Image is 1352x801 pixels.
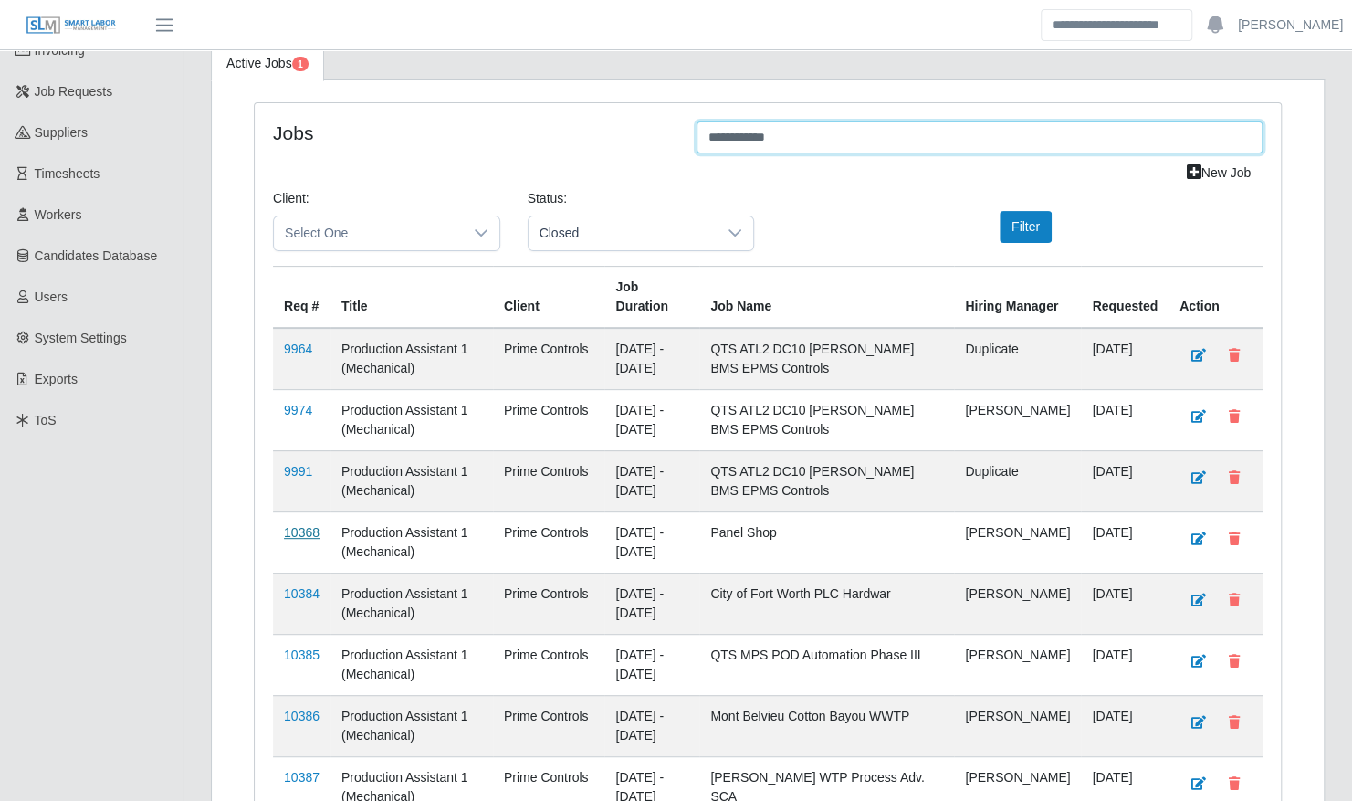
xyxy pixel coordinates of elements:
a: 10384 [284,586,320,601]
td: Prime Controls [493,695,605,756]
td: Production Assistant 1 (Mechanical) [330,511,493,573]
td: [PERSON_NAME] [954,634,1081,695]
a: Active Jobs [211,46,324,81]
h4: Jobs [273,121,669,144]
td: Production Assistant 1 (Mechanical) [330,634,493,695]
input: Search [1041,9,1192,41]
span: Closed [529,216,718,250]
td: QTS ATL2 DC10 [PERSON_NAME] BMS EPMS Controls [699,450,954,511]
a: 10385 [284,648,320,662]
td: Prime Controls [493,450,605,511]
td: [PERSON_NAME] [954,389,1081,450]
th: Title [330,266,493,328]
td: Production Assistant 1 (Mechanical) [330,695,493,756]
th: Action [1169,266,1263,328]
span: Suppliers [35,125,88,140]
td: Production Assistant 1 (Mechanical) [330,573,493,634]
button: Filter [1000,211,1052,243]
label: Client: [273,189,309,208]
span: Candidates Database [35,248,158,263]
a: New Job [1175,157,1263,189]
img: SLM Logo [26,16,117,36]
td: [PERSON_NAME] [954,695,1081,756]
td: QTS ATL2 DC10 [PERSON_NAME] BMS EPMS Controls [699,328,954,390]
td: Prime Controls [493,389,605,450]
td: Prime Controls [493,511,605,573]
span: Users [35,290,68,304]
td: Production Assistant 1 (Mechanical) [330,450,493,511]
a: 9991 [284,464,312,479]
a: 10368 [284,525,320,540]
td: [DATE] - [DATE] [604,389,699,450]
td: Mont Belvieu Cotton Bayou WWTP [699,695,954,756]
td: QTS MPS POD Automation Phase III [699,634,954,695]
td: [PERSON_NAME] [954,573,1081,634]
label: Status: [528,189,568,208]
td: Prime Controls [493,573,605,634]
td: [DATE] [1081,450,1169,511]
td: Panel Shop [699,511,954,573]
td: [DATE] [1081,634,1169,695]
span: System Settings [35,331,127,345]
td: [DATE] [1081,328,1169,390]
td: QTS ATL2 DC10 [PERSON_NAME] BMS EPMS Controls [699,389,954,450]
a: 9964 [284,342,312,356]
td: Duplicate [954,328,1081,390]
span: Pending Jobs [292,57,309,71]
td: Production Assistant 1 (Mechanical) [330,328,493,390]
td: [DATE] [1081,511,1169,573]
td: [PERSON_NAME] [954,511,1081,573]
span: Select One [274,216,463,250]
span: ToS [35,413,57,427]
a: 10387 [284,770,320,785]
td: [DATE] - [DATE] [604,573,699,634]
td: City of Fort Worth PLC Hardwar [699,573,954,634]
td: Production Assistant 1 (Mechanical) [330,389,493,450]
span: Timesheets [35,166,100,181]
span: Workers [35,207,82,222]
a: 9974 [284,403,312,417]
span: Exports [35,372,78,386]
span: Invoicing [35,43,85,58]
td: Prime Controls [493,634,605,695]
span: Job Requests [35,84,113,99]
td: [DATE] [1081,695,1169,756]
td: Prime Controls [493,328,605,390]
th: Hiring Manager [954,266,1081,328]
td: [DATE] - [DATE] [604,328,699,390]
td: [DATE] - [DATE] [604,634,699,695]
td: [DATE] [1081,573,1169,634]
td: [DATE] - [DATE] [604,511,699,573]
th: Req # [273,266,330,328]
th: Requested [1081,266,1169,328]
a: [PERSON_NAME] [1238,16,1343,35]
td: Duplicate [954,450,1081,511]
td: [DATE] [1081,389,1169,450]
td: [DATE] - [DATE] [604,450,699,511]
th: Job Duration [604,266,699,328]
a: 10386 [284,709,320,723]
td: [DATE] - [DATE] [604,695,699,756]
th: Client [493,266,605,328]
th: Job Name [699,266,954,328]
